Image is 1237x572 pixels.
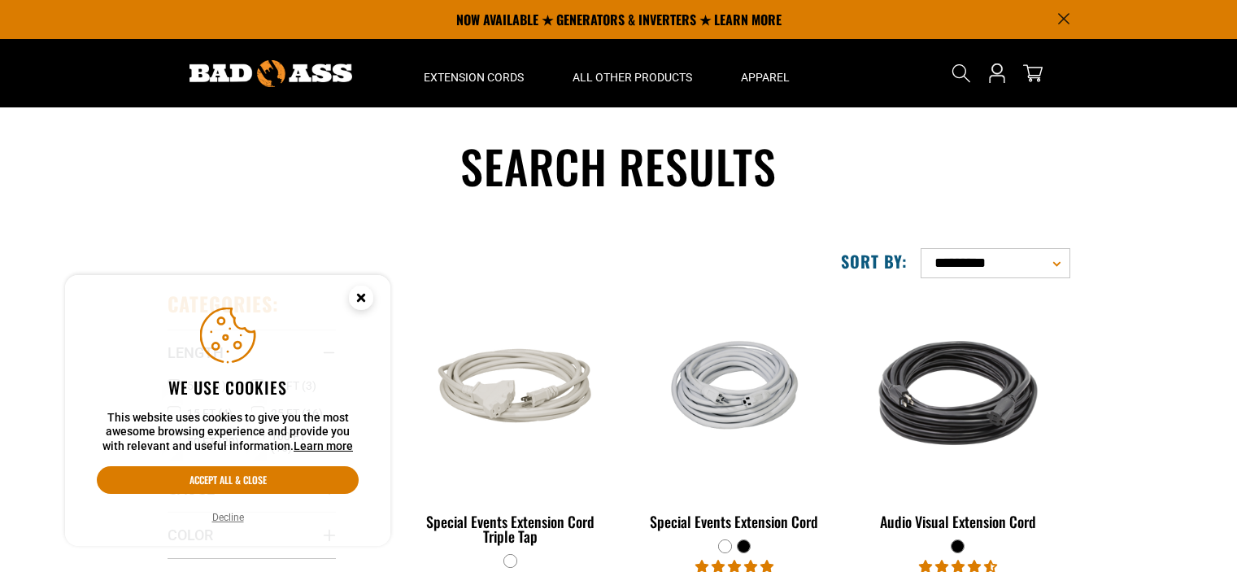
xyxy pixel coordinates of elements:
span: All Other Products [573,70,692,85]
summary: Search [948,60,974,86]
summary: All Other Products [548,39,717,107]
button: Accept all & close [97,466,359,494]
a: Learn more [294,439,353,452]
p: This website uses cookies to give you the most awesome browsing experience and provide you with r... [97,411,359,454]
label: Sort by: [841,251,908,272]
span: Apparel [741,70,790,85]
img: white [632,325,837,461]
div: Special Events Extension Cord Triple Tap [412,514,611,544]
summary: Apparel [717,39,814,107]
img: white [408,330,613,456]
img: Bad Ass Extension Cords [189,60,352,87]
aside: Cookie Consent [65,275,390,547]
img: black [856,299,1061,487]
h1: Search results [168,137,1070,196]
div: Audio Visual Extension Cord [858,514,1057,529]
summary: Extension Cords [399,39,548,107]
span: Extension Cords [424,70,524,85]
div: Special Events Extension Cord [634,514,834,529]
a: black Audio Visual Extension Cord [858,291,1057,539]
button: Decline [207,509,249,526]
a: white Special Events Extension Cord [634,291,834,539]
a: white Special Events Extension Cord Triple Tap [412,291,611,553]
h2: We use cookies [97,377,359,398]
